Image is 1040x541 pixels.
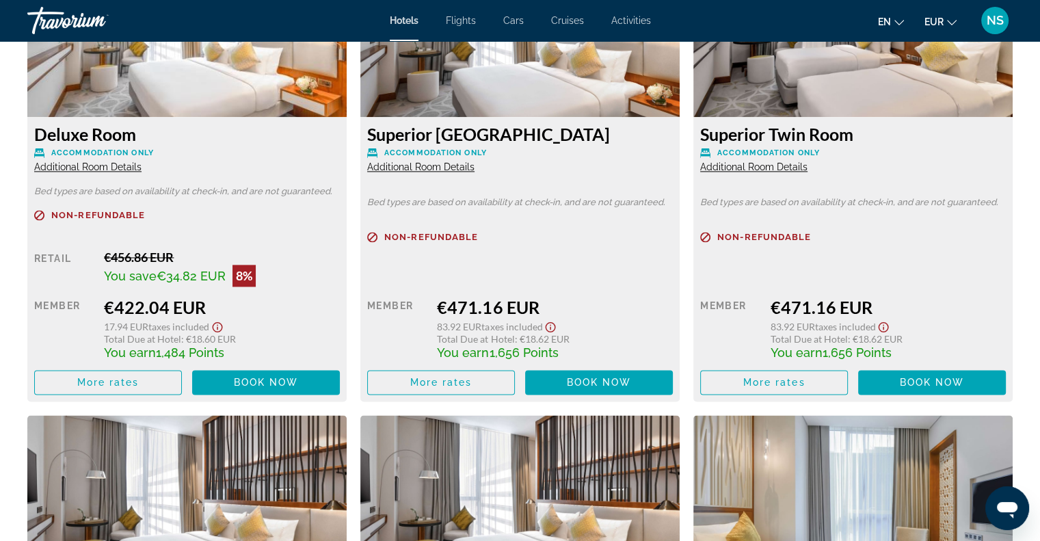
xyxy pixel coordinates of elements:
[367,370,515,395] button: More rates
[611,15,651,26] a: Activities
[367,124,673,144] h3: Superior [GEOGRAPHIC_DATA]
[192,370,340,395] button: Book now
[924,12,957,31] button: Change currency
[481,321,542,332] span: Taxes included
[104,333,181,345] span: Total Due at Hotel
[770,345,822,360] span: You earn
[985,486,1029,530] iframe: Кнопка запуска окна обмена сообщениями
[717,233,811,241] span: Non-refundable
[367,297,427,360] div: Member
[34,250,94,287] div: Retail
[367,161,475,172] span: Additional Room Details
[542,317,559,333] button: Show Taxes and Fees disclaimer
[987,14,1004,27] span: NS
[104,269,157,283] span: You save
[770,297,1006,317] div: €471.16 EUR
[77,377,139,388] span: More rates
[700,370,848,395] button: More rates
[157,269,226,283] span: €34.82 EUR
[410,377,472,388] span: More rates
[875,317,892,333] button: Show Taxes and Fees disclaimer
[390,15,418,26] a: Hotels
[770,333,847,345] span: Total Due at Hotel
[156,345,224,360] span: 1,484 Points
[858,370,1006,395] button: Book now
[34,187,340,196] p: Bed types are based on availability at check-in, and are not guaranteed.
[34,370,182,395] button: More rates
[232,265,256,287] div: 8%
[104,345,156,360] span: You earn
[437,333,514,345] span: Total Due at Hotel
[384,148,487,157] span: Accommodation Only
[437,297,673,317] div: €471.16 EUR
[51,148,154,157] span: Accommodation Only
[924,16,944,27] span: EUR
[27,3,164,38] a: Travorium
[384,233,478,241] span: Non-refundable
[814,321,875,332] span: Taxes included
[104,297,340,317] div: €422.04 EUR
[367,198,673,207] p: Bed types are based on availability at check-in, and are not guaranteed.
[551,15,584,26] a: Cruises
[770,321,814,332] span: 83.92 EUR
[104,250,340,265] div: €456.86 EUR
[34,161,142,172] span: Additional Room Details
[717,148,820,157] span: Accommodation Only
[743,377,805,388] span: More rates
[209,317,226,333] button: Show Taxes and Fees disclaimer
[148,321,209,332] span: Taxes included
[878,16,891,27] span: en
[878,12,904,31] button: Change language
[489,345,558,360] span: 1,656 Points
[437,321,481,332] span: 83.92 EUR
[34,124,340,144] h3: Deluxe Room
[770,333,1006,345] div: : €18.62 EUR
[51,211,145,220] span: Non-refundable
[700,297,760,360] div: Member
[525,370,673,395] button: Book now
[700,161,808,172] span: Additional Room Details
[104,333,340,345] div: : €18.60 EUR
[977,6,1013,35] button: User Menu
[104,321,148,332] span: 17.94 EUR
[34,297,94,360] div: Member
[900,377,965,388] span: Book now
[567,377,632,388] span: Book now
[446,15,476,26] a: Flights
[437,333,673,345] div: : €18.62 EUR
[822,345,891,360] span: 1,656 Points
[503,15,524,26] a: Cars
[700,124,1006,144] h3: Superior Twin Room
[234,377,299,388] span: Book now
[700,198,1006,207] p: Bed types are based on availability at check-in, and are not guaranteed.
[437,345,489,360] span: You earn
